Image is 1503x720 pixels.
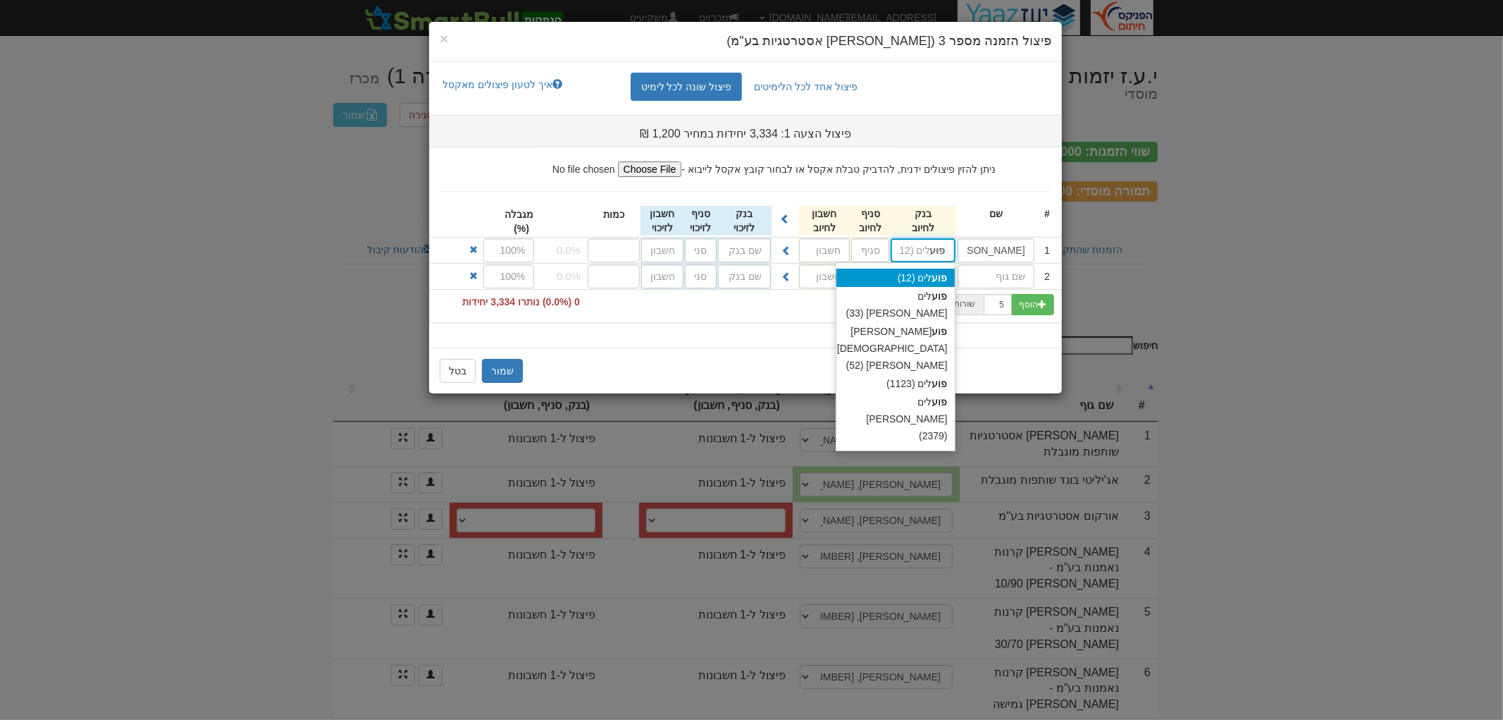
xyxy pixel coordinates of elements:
span: 0 (0.0%) נותרו 3,334 יחידות [455,291,587,313]
input: חשבון [799,238,851,262]
strong: פוע [932,378,948,389]
div: כמות [588,207,640,222]
div: ניתן להזין פיצולים ידנית, להדביק טבלת אקסל או לבחור קובץ אקסל לייבוא - [430,147,1061,177]
div: סניף לחיוב [851,206,890,236]
a: איך לטעון פיצולים מאקסל [433,73,571,97]
div: 1 [1035,243,1051,258]
input: חשבון [641,238,684,262]
strong: פוע [932,272,948,283]
div: מגבלה (%) [509,207,534,236]
input: שם בנק [718,238,772,262]
small: שורות [954,299,975,309]
div: לים [PERSON_NAME] (2379) [836,393,955,445]
div: חשבון לזיכוי [641,206,684,236]
span: 0.0% [557,243,581,257]
div: לים (12) [836,269,955,287]
div: לים (1123) [836,374,955,393]
strong: פוע [932,291,948,302]
input: שם בנק [718,264,772,288]
div: חשבון לחיוב [798,206,851,236]
div: בנק לזיכוי [717,206,772,236]
div: שם [957,206,1035,221]
a: פיצול אחד לכל הלימיטים [743,73,868,101]
input: שם גוף [958,264,1034,288]
div: בנק לחיוב [890,206,955,236]
div: # [1035,206,1051,221]
span: פיצול הזמנה מספר 3 ([PERSON_NAME] אסטרטגיות בע"מ) [727,34,1051,48]
button: הוסף [1011,294,1054,315]
input: שם בנק [891,238,955,262]
button: שמור [482,359,523,383]
strong: פוע [932,396,948,408]
span: 0.0% [557,269,581,283]
input: סניף [685,264,717,288]
div: [PERSON_NAME] [DEMOGRAPHIC_DATA][PERSON_NAME] (52) [836,322,955,374]
button: בטל [440,359,476,383]
span: × [440,30,448,47]
div: לים [PERSON_NAME] (33) [836,287,955,322]
button: Close [440,31,448,46]
h3: פיצול הצעה 1: 3,334 יחידות במחיר 1,200 ₪ [598,128,893,140]
strong: פוע [932,326,948,337]
div: 2 [1035,269,1051,284]
input: סניף [851,238,889,262]
input: 100% [483,238,535,262]
input: חשבון [641,264,684,288]
a: פיצול שונה לכל לימיט [631,73,743,101]
div: סניף לזיכוי [684,206,717,236]
input: חשבון [799,264,851,288]
input: 100% [483,264,535,288]
input: סניף [685,238,717,262]
input: שם גוף [958,238,1034,262]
